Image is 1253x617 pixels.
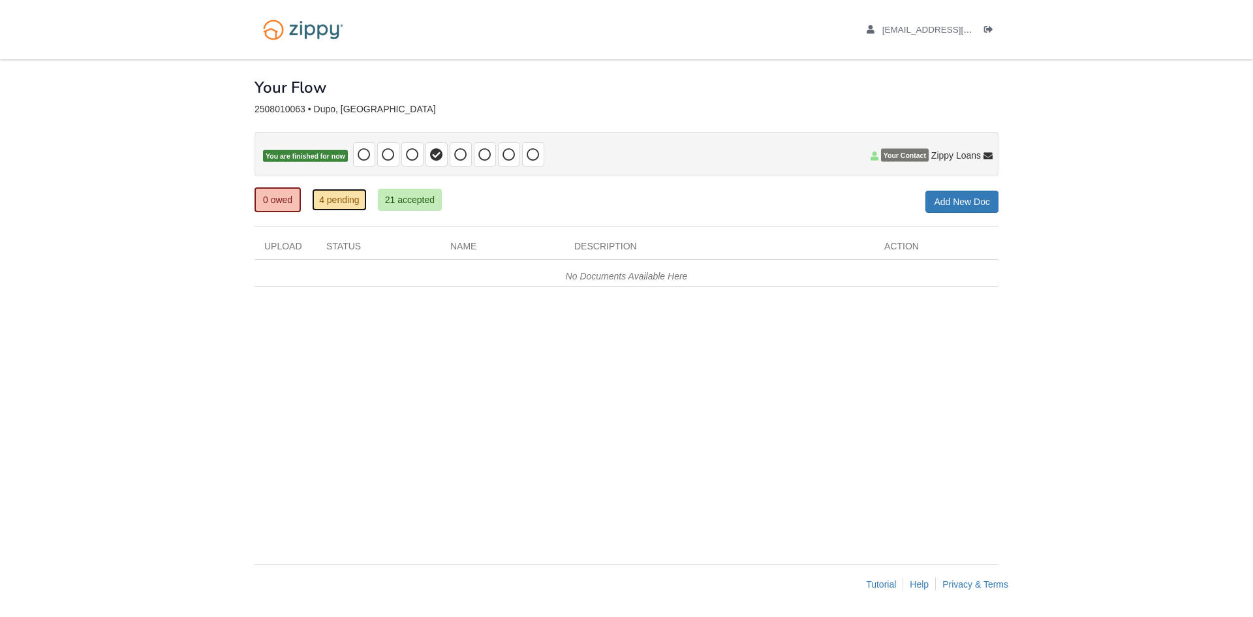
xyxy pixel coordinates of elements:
span: benjaminwuelling@gmail.com [882,25,1032,35]
div: Description [565,240,874,259]
span: Your Contact [881,149,929,162]
img: Logo [255,13,352,46]
span: You are finished for now [263,150,348,163]
div: Upload [255,240,317,259]
a: Help [910,579,929,590]
a: 21 accepted [378,189,442,211]
em: No Documents Available Here [566,271,688,281]
div: 2508010063 • Dupo, [GEOGRAPHIC_DATA] [255,104,998,115]
span: Zippy Loans [931,149,981,162]
a: Add New Doc [925,191,998,213]
div: Name [441,240,565,259]
h1: Your Flow [255,79,326,96]
a: 0 owed [255,187,301,212]
a: edit profile [867,25,1032,38]
a: Log out [984,25,998,38]
div: Status [317,240,441,259]
a: 4 pending [312,189,367,211]
div: Action [874,240,998,259]
a: Tutorial [866,579,896,590]
a: Privacy & Terms [942,579,1008,590]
